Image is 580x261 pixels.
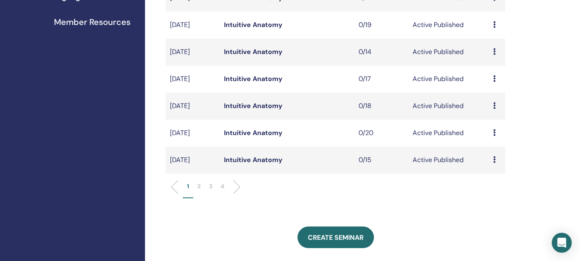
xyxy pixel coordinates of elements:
td: [DATE] [166,120,220,147]
p: 2 [197,182,201,191]
td: Active Published [408,66,489,93]
td: Active Published [408,120,489,147]
td: 0/18 [354,93,408,120]
td: [DATE] [166,93,220,120]
td: 0/20 [354,120,408,147]
span: Create seminar [308,233,364,242]
td: [DATE] [166,12,220,39]
p: 4 [221,182,224,191]
div: Open Intercom Messenger [552,233,572,253]
a: Create seminar [297,227,374,248]
td: Active Published [408,93,489,120]
span: Member Resources [54,16,130,28]
td: Active Published [408,39,489,66]
a: Intuitive Anatomy [224,74,283,83]
a: Intuitive Anatomy [224,101,283,110]
a: Intuitive Anatomy [224,128,283,137]
td: 0/14 [354,39,408,66]
td: Active Published [408,12,489,39]
p: 3 [209,182,212,191]
td: [DATE] [166,66,220,93]
td: 0/19 [354,12,408,39]
td: [DATE] [166,39,220,66]
td: 0/17 [354,66,408,93]
a: Intuitive Anatomy [224,155,283,164]
a: Intuitive Anatomy [224,20,283,29]
td: 0/15 [354,147,408,174]
a: Intuitive Anatomy [224,47,283,56]
p: 1 [187,182,189,191]
td: Active Published [408,147,489,174]
td: [DATE] [166,147,220,174]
